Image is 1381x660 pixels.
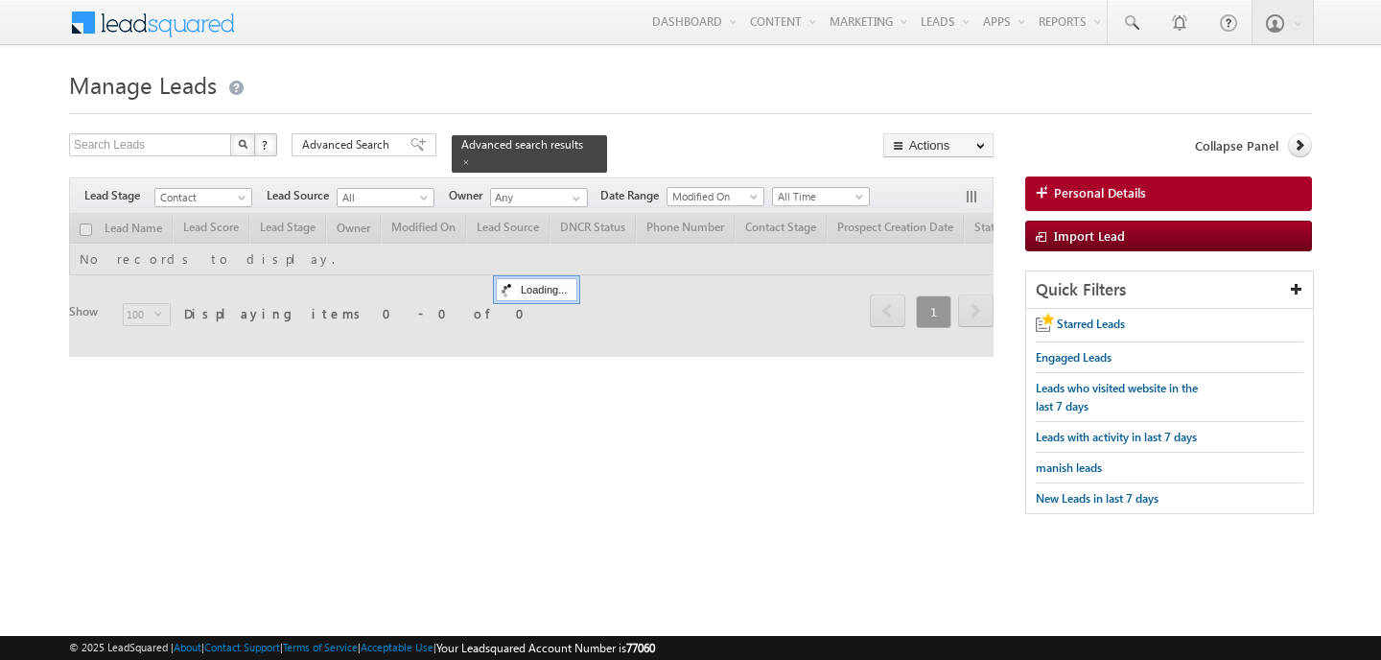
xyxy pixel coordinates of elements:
[1036,381,1198,413] span: Leads who visited website in the last 7 days
[461,137,583,152] span: Advanced search results
[1025,177,1312,211] a: Personal Details
[337,188,434,207] a: All
[667,187,764,206] a: Modified On
[155,189,246,206] span: Contact
[338,189,429,206] span: All
[1054,184,1146,201] span: Personal Details
[204,641,280,653] a: Contact Support
[154,188,252,207] a: Contact
[69,639,655,657] span: © 2025 LeadSquared | | | | |
[254,133,277,156] button: ?
[283,641,358,653] a: Terms of Service
[600,187,667,204] span: Date Range
[562,189,586,208] a: Show All Items
[773,188,864,205] span: All Time
[1057,317,1125,331] span: Starred Leads
[772,187,870,206] a: All Time
[1054,227,1125,244] span: Import Lead
[361,641,433,653] a: Acceptable Use
[883,133,994,157] button: Actions
[490,188,588,207] input: Type to Search
[667,188,759,205] span: Modified On
[449,187,490,204] span: Owner
[1036,350,1112,365] span: Engaged Leads
[262,136,270,153] span: ?
[1195,137,1278,154] span: Collapse Panel
[1036,460,1102,475] span: manish leads
[174,641,201,653] a: About
[626,641,655,655] span: 77060
[436,641,655,655] span: Your Leadsquared Account Number is
[267,187,337,204] span: Lead Source
[302,136,395,153] span: Advanced Search
[1026,271,1313,309] div: Quick Filters
[84,187,154,204] span: Lead Stage
[496,278,577,301] div: Loading...
[1036,491,1159,506] span: New Leads in last 7 days
[238,139,247,149] img: Search
[69,69,217,100] span: Manage Leads
[1036,430,1197,444] span: Leads with activity in last 7 days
